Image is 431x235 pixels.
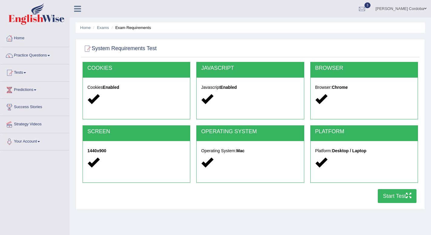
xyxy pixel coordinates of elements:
[0,116,69,131] a: Strategy Videos
[364,2,371,8] span: 3
[83,44,157,53] h2: System Requirements Test
[332,148,367,153] strong: Desktop / Laptop
[201,129,299,135] h2: OPERATING SYSTEM
[87,65,185,71] h2: COOKIES
[315,129,413,135] h2: PLATFORM
[0,99,69,114] a: Success Stories
[87,129,185,135] h2: SCREEN
[201,85,299,90] h5: Javascript
[315,65,413,71] h2: BROWSER
[110,25,151,31] li: Exam Requirements
[0,82,69,97] a: Predictions
[0,30,69,45] a: Home
[315,85,413,90] h5: Browser:
[378,189,416,203] button: Start Test
[0,47,69,62] a: Practice Questions
[220,85,237,90] strong: Enabled
[0,133,69,148] a: Your Account
[236,148,244,153] strong: Mac
[0,64,69,79] a: Tests
[201,65,299,71] h2: JAVASCRIPT
[87,85,185,90] h5: Cookies
[97,25,109,30] a: Exams
[315,149,413,153] h5: Platform:
[332,85,348,90] strong: Chrome
[80,25,91,30] a: Home
[201,149,299,153] h5: Operating System:
[87,148,106,153] strong: 1440x900
[103,85,119,90] strong: Enabled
